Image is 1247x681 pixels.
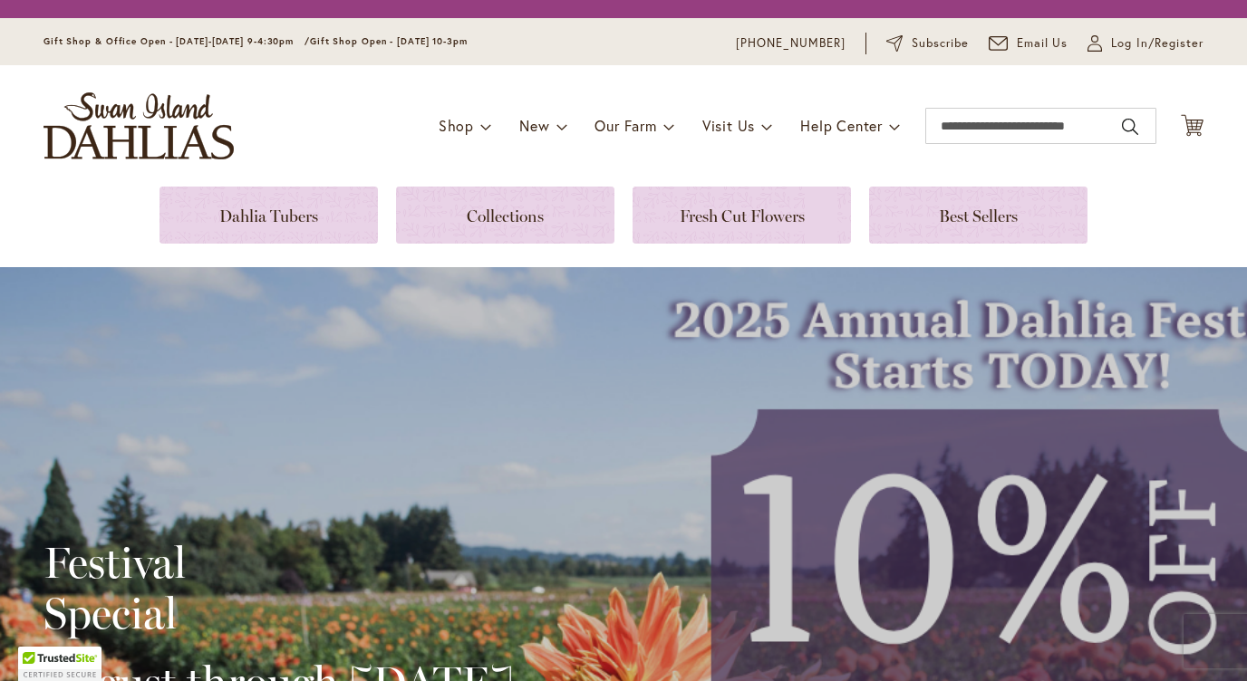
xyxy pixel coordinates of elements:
span: Help Center [800,116,883,135]
span: Subscribe [912,34,969,53]
a: [PHONE_NUMBER] [736,34,846,53]
a: Email Us [989,34,1068,53]
a: store logo [43,92,234,159]
span: New [519,116,549,135]
a: Subscribe [886,34,969,53]
button: Search [1122,112,1138,141]
span: Log In/Register [1111,34,1203,53]
span: Gift Shop & Office Open - [DATE]-[DATE] 9-4:30pm / [43,35,310,47]
a: Log In/Register [1087,34,1203,53]
span: Our Farm [594,116,656,135]
span: Email Us [1017,34,1068,53]
span: Visit Us [702,116,755,135]
span: Shop [439,116,474,135]
span: Gift Shop Open - [DATE] 10-3pm [310,35,468,47]
h2: Festival Special [43,537,514,638]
